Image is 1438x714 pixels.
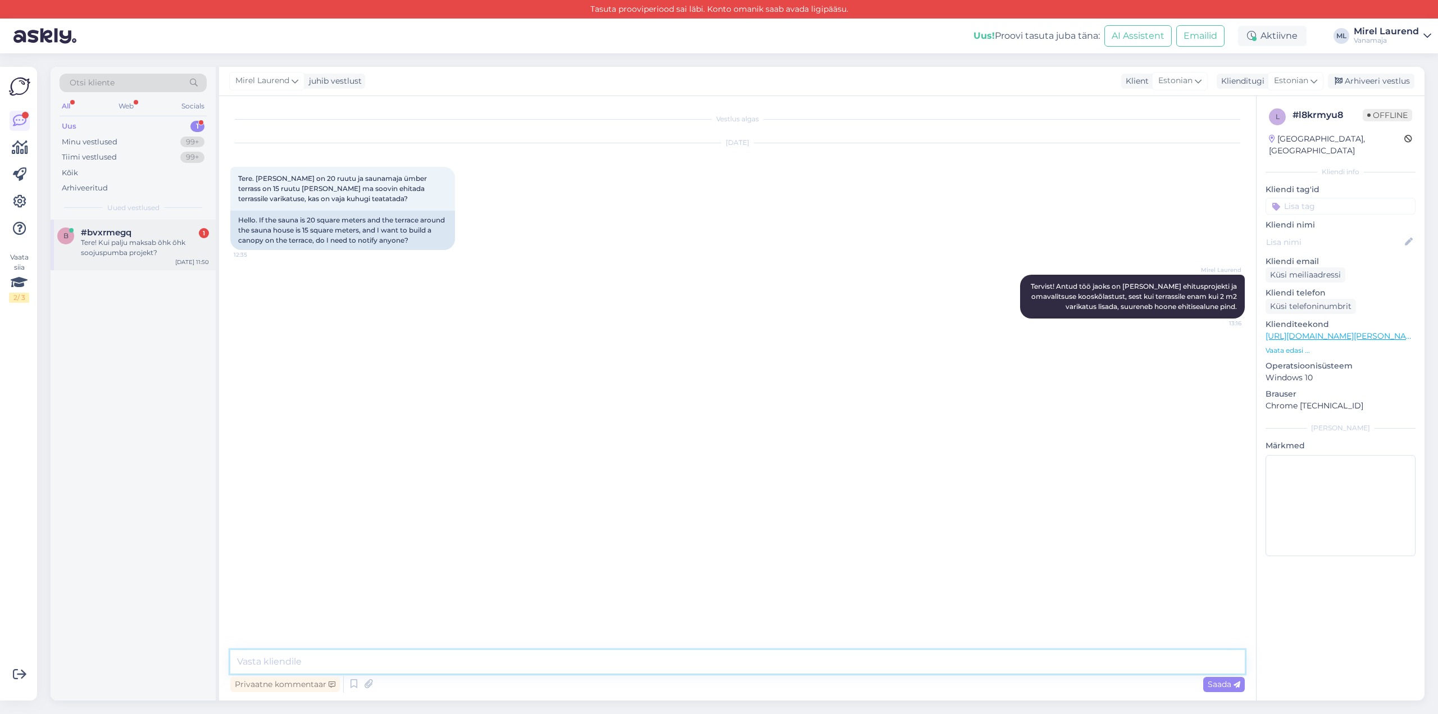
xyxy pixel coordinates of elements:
div: Kõik [62,167,78,179]
span: Estonian [1274,75,1308,87]
a: [URL][DOMAIN_NAME][PERSON_NAME] [1266,331,1421,341]
div: Hello. If the sauna is 20 square meters and the terrace around the sauna house is 15 square meter... [230,211,455,250]
span: Mirel Laurend [1199,266,1241,274]
span: 13:16 [1199,319,1241,328]
div: Klienditugi [1217,75,1264,87]
div: Tere! Kui palju maksab õhk õhk soojuspumba projekt? [81,238,209,258]
input: Lisa tag [1266,198,1416,215]
span: #bvxrmegq [81,228,131,238]
div: Kliendi info [1266,167,1416,177]
div: Uus [62,121,76,132]
p: Windows 10 [1266,372,1416,384]
p: Chrome [TECHNICAL_ID] [1266,400,1416,412]
div: Proovi tasuta juba täna: [973,29,1100,43]
div: Klient [1121,75,1149,87]
span: b [63,231,69,240]
span: Offline [1363,109,1412,121]
p: Kliendi tag'id [1266,184,1416,195]
div: Tiimi vestlused [62,152,117,163]
div: 99+ [180,152,204,163]
span: Saada [1208,679,1240,689]
span: Otsi kliente [70,77,115,89]
button: AI Assistent [1104,25,1172,47]
div: 2 / 3 [9,293,29,303]
b: Uus! [973,30,995,41]
div: Privaatne kommentaar [230,677,340,692]
div: juhib vestlust [304,75,362,87]
div: Arhiveeri vestlus [1328,74,1414,89]
div: 99+ [180,137,204,148]
div: [PERSON_NAME] [1266,423,1416,433]
div: 1 [190,121,204,132]
span: 12:35 [234,251,276,259]
div: ML [1334,28,1349,44]
p: Klienditeekond [1266,319,1416,330]
p: Vaata edasi ... [1266,345,1416,356]
div: Arhiveeritud [62,183,108,194]
div: [DATE] 11:50 [175,258,209,266]
img: Askly Logo [9,76,30,97]
div: Minu vestlused [62,137,117,148]
div: 1 [199,228,209,238]
div: Vanamaja [1354,36,1419,45]
p: Märkmed [1266,440,1416,452]
p: Brauser [1266,388,1416,400]
span: Uued vestlused [107,203,160,213]
div: Socials [179,99,207,113]
div: Vaata siia [9,252,29,303]
span: Tere. [PERSON_NAME] on 20 ruutu ja saunamaja ümber terrass on 15 ruutu [PERSON_NAME] ma soovin eh... [238,174,429,203]
p: Kliendi telefon [1266,287,1416,299]
div: Mirel Laurend [1354,27,1419,36]
div: [GEOGRAPHIC_DATA], [GEOGRAPHIC_DATA] [1269,133,1404,157]
span: Estonian [1158,75,1193,87]
div: # l8krmyu8 [1293,108,1363,122]
div: Küsi meiliaadressi [1266,267,1345,283]
span: Tervist! Antud töö jaoks on [PERSON_NAME] ehitusprojekti ja omavalitsuse kooskõlastust, sest kui ... [1031,282,1239,311]
p: Kliendi email [1266,256,1416,267]
a: Mirel LaurendVanamaja [1354,27,1431,45]
div: All [60,99,72,113]
div: Aktiivne [1238,26,1307,46]
button: Emailid [1176,25,1225,47]
div: [DATE] [230,138,1245,148]
span: l [1276,112,1280,121]
span: Mirel Laurend [235,75,289,87]
input: Lisa nimi [1266,236,1403,248]
div: Web [116,99,136,113]
div: Vestlus algas [230,114,1245,124]
p: Operatsioonisüsteem [1266,360,1416,372]
p: Kliendi nimi [1266,219,1416,231]
div: Küsi telefoninumbrit [1266,299,1356,314]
